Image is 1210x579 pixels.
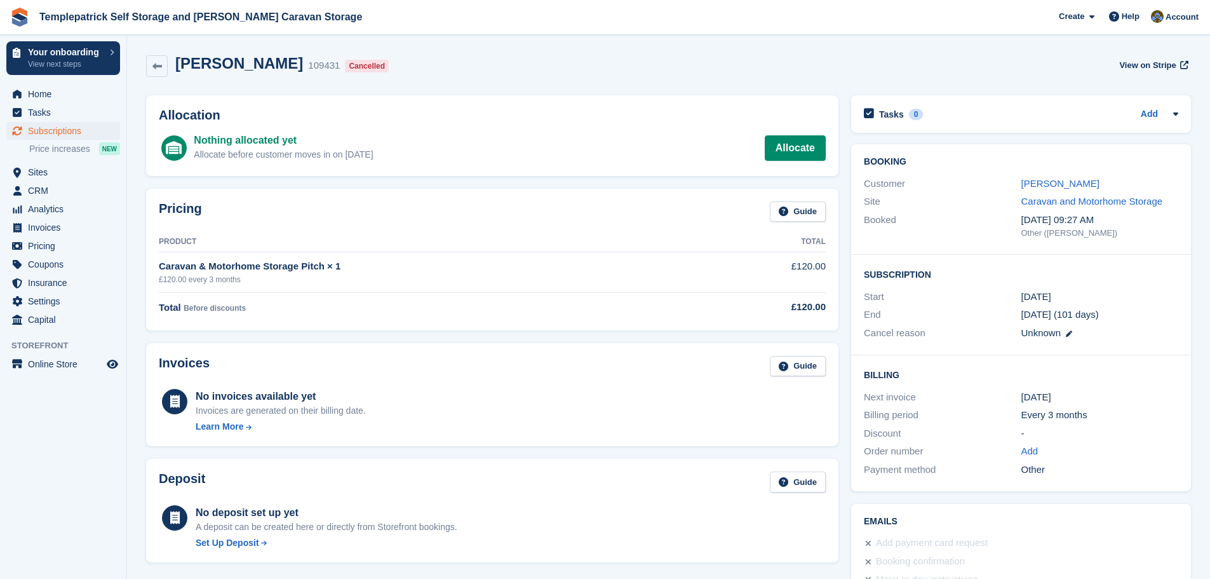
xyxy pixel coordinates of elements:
[876,554,965,569] div: Booking confirmation
[864,368,1178,381] h2: Billing
[28,182,104,200] span: CRM
[11,339,126,352] span: Storefront
[1021,390,1178,405] div: [DATE]
[28,200,104,218] span: Analytics
[770,356,826,377] a: Guide
[28,122,104,140] span: Subscriptions
[6,255,120,273] a: menu
[1021,463,1178,477] div: Other
[864,177,1021,191] div: Customer
[28,311,104,329] span: Capital
[1059,10,1084,23] span: Create
[864,426,1021,441] div: Discount
[28,48,104,57] p: Your onboarding
[159,201,202,222] h2: Pricing
[196,389,366,404] div: No invoices available yet
[1021,178,1099,189] a: [PERSON_NAME]
[194,133,373,148] div: Nothing allocated yet
[28,219,104,236] span: Invoices
[864,290,1021,304] div: Start
[196,404,366,418] div: Invoices are generated on their billing date.
[1021,227,1178,240] div: Other ([PERSON_NAME])
[34,6,367,27] a: Templepatrick Self Storage and [PERSON_NAME] Caravan Storage
[1021,408,1178,423] div: Every 3 months
[1021,327,1061,338] span: Unknown
[159,108,826,123] h2: Allocation
[1021,213,1178,228] div: [DATE] 09:27 AM
[6,311,120,329] a: menu
[1021,426,1178,441] div: -
[6,104,120,121] a: menu
[720,252,826,292] td: £120.00
[29,142,120,156] a: Price increases NEW
[720,300,826,315] div: £120.00
[879,109,904,120] h2: Tasks
[28,58,104,70] p: View next steps
[6,219,120,236] a: menu
[28,355,104,373] span: Online Store
[28,163,104,181] span: Sites
[194,148,373,161] div: Allocate before customer moves in on [DATE]
[864,517,1178,527] h2: Emails
[175,55,303,72] h2: [PERSON_NAME]
[6,274,120,292] a: menu
[864,157,1178,167] h2: Booking
[770,472,826,493] a: Guide
[1021,196,1163,207] a: Caravan and Motorhome Storage
[196,536,457,550] a: Set Up Deposit
[196,505,457,521] div: No deposit set up yet
[28,85,104,103] span: Home
[159,274,720,285] div: £120.00 every 3 months
[1151,10,1164,23] img: Karen
[1166,11,1199,24] span: Account
[28,292,104,310] span: Settings
[159,232,720,252] th: Product
[1021,309,1099,320] span: [DATE] (101 days)
[864,408,1021,423] div: Billing period
[6,237,120,255] a: menu
[6,355,120,373] a: menu
[159,356,210,377] h2: Invoices
[909,109,924,120] div: 0
[876,536,988,551] div: Add payment card request
[28,274,104,292] span: Insurance
[345,60,389,72] div: Cancelled
[864,326,1021,341] div: Cancel reason
[28,237,104,255] span: Pricing
[196,521,457,534] p: A deposit can be created here or directly from Storefront bookings.
[6,41,120,75] a: Your onboarding View next steps
[6,85,120,103] a: menu
[864,194,1021,209] div: Site
[1021,444,1039,459] a: Add
[6,292,120,310] a: menu
[196,420,366,433] a: Learn More
[1122,10,1139,23] span: Help
[1141,107,1158,122] a: Add
[864,390,1021,405] div: Next invoice
[864,308,1021,322] div: End
[864,463,1021,477] div: Payment method
[196,536,259,550] div: Set Up Deposit
[1119,59,1176,72] span: View on Stripe
[29,143,90,155] span: Price increases
[28,255,104,273] span: Coupons
[308,58,340,73] div: 109431
[159,302,181,313] span: Total
[765,135,826,161] a: Allocate
[159,472,205,493] h2: Deposit
[720,232,826,252] th: Total
[196,420,243,433] div: Learn More
[864,268,1178,280] h2: Subscription
[28,104,104,121] span: Tasks
[770,201,826,222] a: Guide
[6,182,120,200] a: menu
[1114,55,1191,76] a: View on Stripe
[105,357,120,372] a: Preview store
[6,200,120,218] a: menu
[1021,290,1051,304] time: 2026-01-01 01:00:00 UTC
[864,444,1021,459] div: Order number
[6,163,120,181] a: menu
[184,304,246,313] span: Before discounts
[10,8,29,27] img: stora-icon-8386f47178a22dfd0bd8f6a31ec36ba5ce8667c1dd55bd0f319d3a0aa187defe.svg
[99,142,120,155] div: NEW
